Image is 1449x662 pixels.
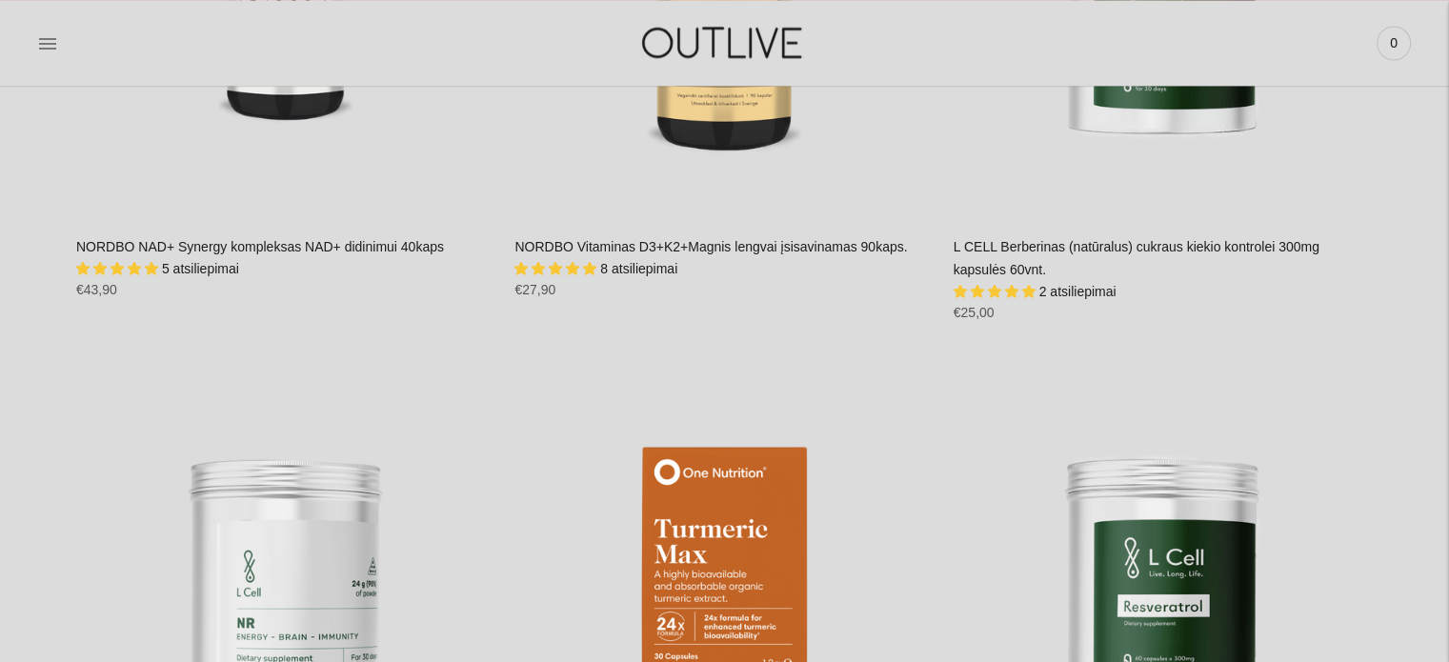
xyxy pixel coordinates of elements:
[954,239,1319,277] a: L CELL Berberinas (natūralus) cukraus kiekio kontrolei 300mg kapsulės 60vnt.
[605,10,843,75] img: OUTLIVE
[76,282,117,297] span: €43,90
[76,239,444,254] a: NORDBO NAD+ Synergy kompleksas NAD+ didinimui 40kaps
[514,282,555,297] span: €27,90
[514,261,600,276] span: 5.00 stars
[76,261,162,276] span: 5.00 stars
[954,305,995,320] span: €25,00
[162,261,239,276] span: 5 atsiliepimai
[1380,30,1407,56] span: 0
[514,239,907,254] a: NORDBO Vitaminas D3+K2+Magnis lengvai įsisavinamas 90kaps.
[1377,22,1411,64] a: 0
[1039,284,1117,299] span: 2 atsiliepimai
[954,284,1039,299] span: 5.00 stars
[600,261,677,276] span: 8 atsiliepimai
